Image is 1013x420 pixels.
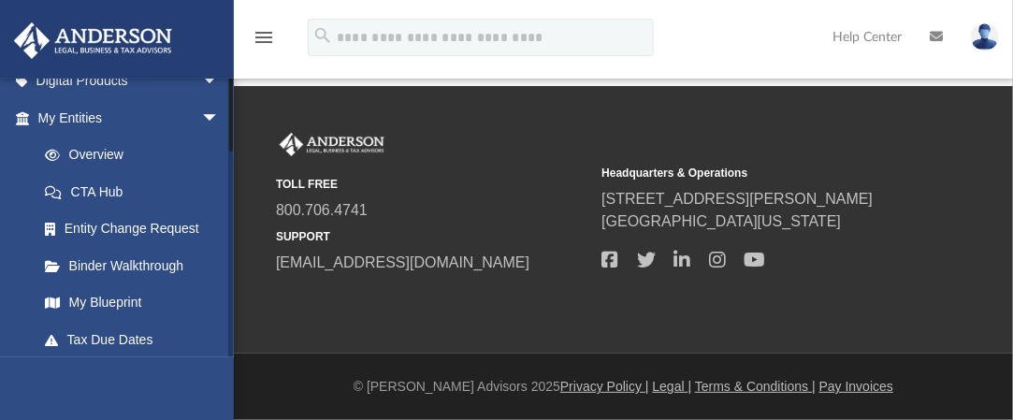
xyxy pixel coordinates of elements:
[276,133,388,157] img: Anderson Advisors Platinum Portal
[253,36,275,49] a: menu
[560,379,649,394] a: Privacy Policy |
[26,137,248,174] a: Overview
[276,228,588,245] small: SUPPORT
[26,321,248,358] a: Tax Due Dates
[8,22,178,59] img: Anderson Advisors Platinum Portal
[312,25,333,46] i: search
[695,379,816,394] a: Terms & Conditions |
[201,63,239,101] span: arrow_drop_down
[276,176,588,193] small: TOLL FREE
[276,254,529,270] a: [EMAIL_ADDRESS][DOMAIN_NAME]
[13,99,248,137] a: My Entitiesarrow_drop_down
[201,99,239,138] span: arrow_drop_down
[234,377,1013,397] div: © [PERSON_NAME] Advisors 2025
[971,23,999,51] img: User Pic
[276,202,368,218] a: 800.706.4741
[26,173,248,210] a: CTA Hub
[601,165,914,181] small: Headquarters & Operations
[653,379,692,394] a: Legal |
[26,284,239,322] a: My Blueprint
[26,247,248,284] a: Binder Walkthrough
[13,63,248,100] a: Digital Productsarrow_drop_down
[601,191,873,207] a: [STREET_ADDRESS][PERSON_NAME]
[26,210,248,248] a: Entity Change Request
[253,26,275,49] i: menu
[819,379,893,394] a: Pay Invoices
[601,213,841,229] a: [GEOGRAPHIC_DATA][US_STATE]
